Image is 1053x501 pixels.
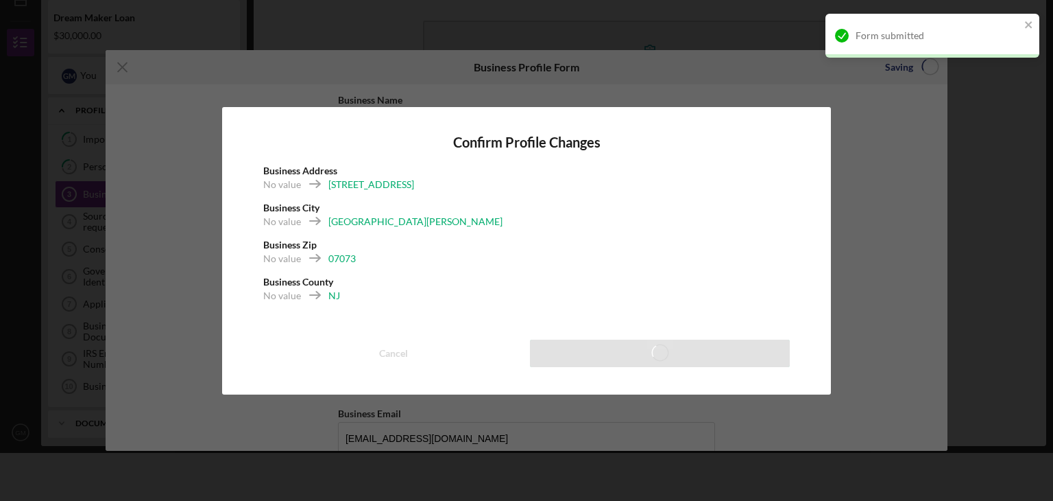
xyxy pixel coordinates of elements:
[263,178,301,191] div: No value
[530,340,790,367] button: Save
[1024,19,1034,32] button: close
[263,276,333,288] b: Business County
[263,215,301,229] div: No value
[263,289,301,303] div: No value
[263,239,317,250] b: Business Zip
[328,178,414,191] div: [STREET_ADDRESS]
[263,340,523,367] button: Cancel
[263,165,337,176] b: Business Address
[263,135,790,150] h4: Confirm Profile Changes
[856,30,1020,41] div: Form submitted
[263,202,319,213] b: Business City
[379,340,408,367] div: Cancel
[263,252,301,266] div: No value
[328,252,356,266] div: 07073
[328,289,340,303] div: NJ
[328,215,503,229] div: [GEOGRAPHIC_DATA][PERSON_NAME]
